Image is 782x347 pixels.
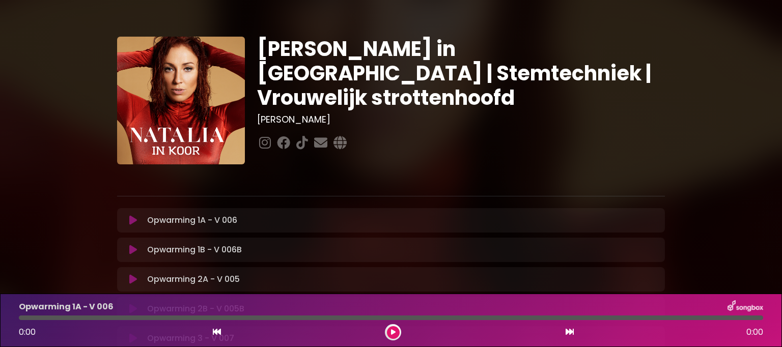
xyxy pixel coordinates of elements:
span: 0:00 [746,326,763,338]
img: songbox-logo-white.png [728,300,763,313]
span: 0:00 [19,326,36,338]
p: Opwarming 1B - V 006B [147,244,242,256]
h3: [PERSON_NAME] [257,114,665,125]
p: Opwarming 2A - V 005 [147,273,240,285]
h1: [PERSON_NAME] in [GEOGRAPHIC_DATA] | Stemtechniek | Vrouwelijk strottenhoofd [257,37,665,110]
p: Opwarming 1A - V 006 [147,214,237,226]
img: YTVS25JmS9CLUqXqkEhs [117,37,245,164]
p: Opwarming 1A - V 006 [19,301,114,313]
